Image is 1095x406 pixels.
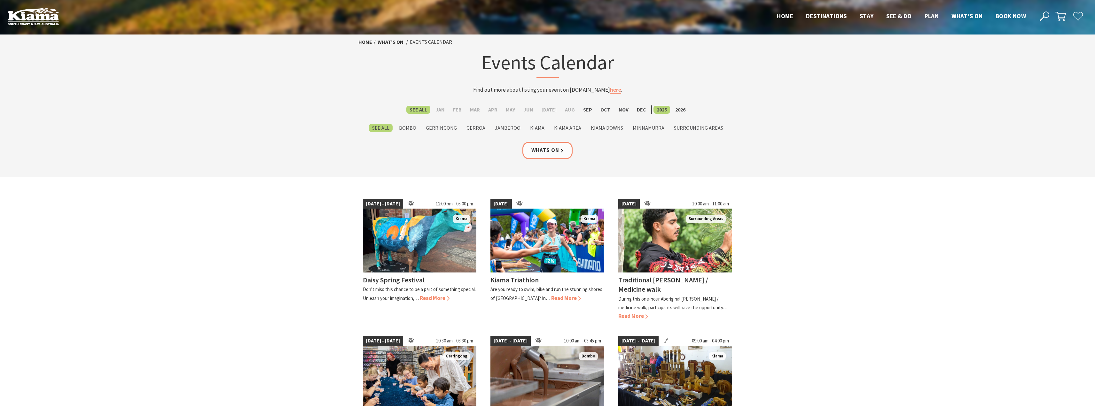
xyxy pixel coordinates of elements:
[522,142,573,159] a: Whats On
[996,12,1026,20] span: Book now
[396,124,419,132] label: Bombo
[580,106,595,114] label: Sep
[653,106,670,114] label: 2025
[634,106,649,114] label: Dec
[490,275,539,284] h4: Kiama Triathlon
[433,336,476,346] span: 10:30 am - 03:30 pm
[615,106,632,114] label: Nov
[527,124,548,132] label: Kiama
[503,106,518,114] label: May
[406,106,430,114] label: See All
[618,296,727,310] p: During this one-hour Aboriginal [PERSON_NAME] / medicine walk, participants will have the opportu...
[485,106,501,114] label: Apr
[562,106,578,114] label: Aug
[463,124,489,132] label: Gerroa
[689,336,732,346] span: 09:00 am - 04:00 pm
[806,12,847,20] span: Destinations
[618,275,708,294] h4: Traditional [PERSON_NAME] / Medicine walk
[618,312,648,319] span: Read More
[925,12,939,20] span: Plan
[618,336,659,346] span: [DATE] - [DATE]
[8,8,59,25] img: Kiama Logo
[860,12,874,20] span: Stay
[709,352,726,360] span: Kiama
[561,336,604,346] span: 10:00 am - 03:45 pm
[551,124,584,132] label: Kiama Area
[618,199,732,321] a: [DATE] 10:00 am - 11:00 am Surrounding Areas Traditional [PERSON_NAME] / Medicine walk During thi...
[420,295,450,302] span: Read More
[538,106,560,114] label: [DATE]
[422,86,673,94] p: Find out more about listing your event on [DOMAIN_NAME] .
[588,124,626,132] label: Kiama Downs
[581,215,598,223] span: Kiama
[410,38,452,46] li: Events Calendar
[490,199,512,209] span: [DATE]
[672,106,689,114] label: 2026
[777,12,793,20] span: Home
[689,199,732,209] span: 10:00 am - 11:00 am
[443,352,470,360] span: Gerringong
[579,352,598,360] span: Bombo
[520,106,536,114] label: Jun
[597,106,614,114] label: Oct
[369,124,393,132] label: See All
[423,124,460,132] label: Gerringong
[490,336,531,346] span: [DATE] - [DATE]
[618,199,640,209] span: [DATE]
[432,106,448,114] label: Jan
[363,199,403,209] span: [DATE] - [DATE]
[467,106,483,114] label: Mar
[770,11,1032,22] nav: Main Menu
[490,209,604,272] img: kiamatriathlon
[358,39,372,45] a: Home
[490,286,602,301] p: Are you ready to swim, bike and run the stunning shores of [GEOGRAPHIC_DATA]? In…
[378,39,403,45] a: What’s On
[363,286,476,301] p: Don’t miss this chance to be a part of something special. Unleash your imagination,…
[363,209,477,272] img: Dairy Cow Art
[610,86,621,94] a: here
[951,12,983,20] span: What’s On
[450,106,465,114] label: Feb
[363,275,425,284] h4: Daisy Spring Festival
[422,50,673,78] h1: Events Calendar
[453,215,470,223] span: Kiama
[490,199,604,321] a: [DATE] kiamatriathlon Kiama Kiama Triathlon Are you ready to swim, bike and run the stunning shor...
[433,199,476,209] span: 12:00 pm - 05:00 pm
[363,199,477,321] a: [DATE] - [DATE] 12:00 pm - 05:00 pm Dairy Cow Art Kiama Daisy Spring Festival Don’t miss this cha...
[551,295,581,302] span: Read More
[886,12,911,20] span: See & Do
[363,336,403,346] span: [DATE] - [DATE]
[671,124,726,132] label: Surrounding Areas
[686,215,726,223] span: Surrounding Areas
[630,124,668,132] label: Minnamurra
[492,124,524,132] label: Jamberoo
